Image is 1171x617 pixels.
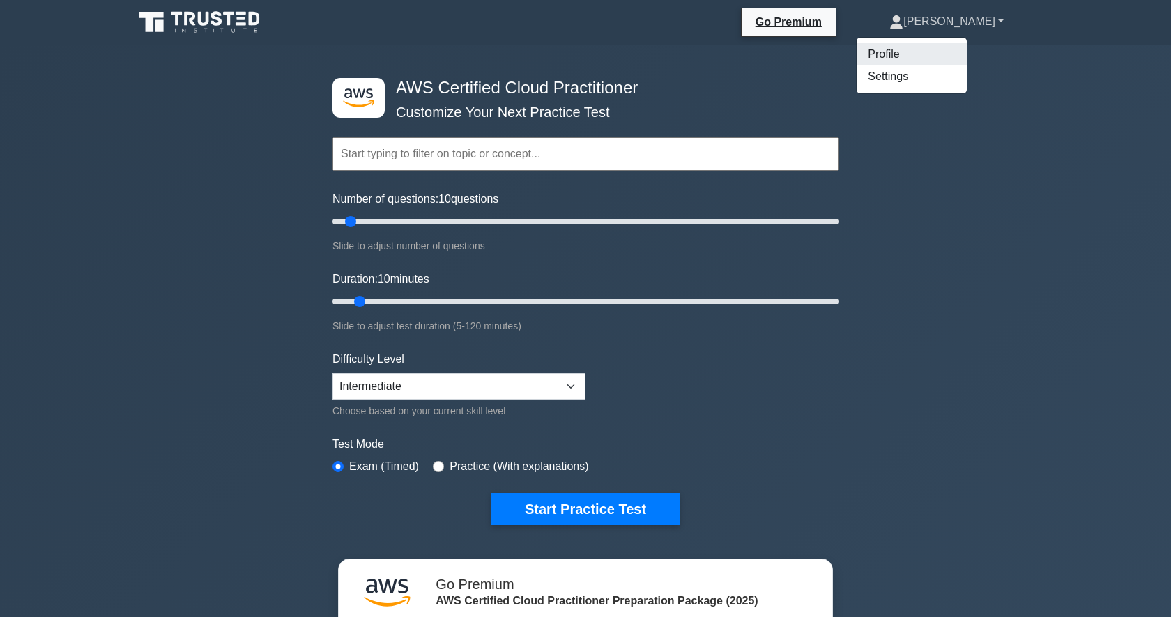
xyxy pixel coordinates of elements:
[747,13,830,31] a: Go Premium
[450,458,588,475] label: Practice (With explanations)
[349,458,419,475] label: Exam (Timed)
[857,65,967,88] a: Settings
[378,273,390,285] span: 10
[390,78,770,98] h4: AWS Certified Cloud Practitioner
[332,403,585,419] div: Choose based on your current skill level
[857,43,967,65] a: Profile
[438,193,451,205] span: 10
[856,37,967,94] ul: [PERSON_NAME]
[332,351,404,368] label: Difficulty Level
[491,493,680,525] button: Start Practice Test
[856,8,1037,36] a: [PERSON_NAME]
[332,318,839,334] div: Slide to adjust test duration (5-120 minutes)
[332,271,429,288] label: Duration: minutes
[332,191,498,208] label: Number of questions: questions
[332,436,839,453] label: Test Mode
[332,137,839,171] input: Start typing to filter on topic or concept...
[332,237,839,254] div: Slide to adjust number of questions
